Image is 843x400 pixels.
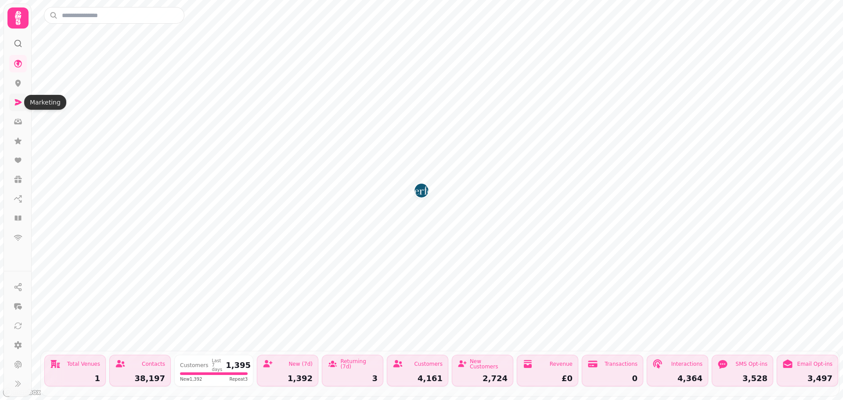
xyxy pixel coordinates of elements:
span: Repeat 3 [229,376,248,382]
div: 0 [587,375,638,382]
div: Customers [414,361,443,367]
div: Interactions [671,361,702,367]
div: Email Opt-ins [797,361,832,367]
span: New 1,392 [180,376,202,382]
a: Mapbox logo [3,387,41,397]
div: Returning (7d) [340,359,378,369]
div: Contacts [142,361,165,367]
div: Marketing [24,95,66,110]
div: 4,161 [393,375,443,382]
div: £0 [522,375,573,382]
div: 4,364 [652,375,702,382]
div: Transactions [605,361,638,367]
div: Customers [180,363,209,368]
div: SMS Opt-ins [735,361,767,367]
div: Total Venues [67,361,100,367]
div: Map marker [414,184,429,200]
div: 1,395 [226,361,251,369]
div: 2,724 [458,375,508,382]
div: Last 7 days [212,359,223,372]
div: 3 [328,375,378,382]
div: Revenue [550,361,573,367]
div: New Customers [470,359,508,369]
button: Alderford Lake [414,184,429,198]
div: 1 [50,375,100,382]
div: 38,197 [115,375,165,382]
div: 3,528 [717,375,767,382]
div: 3,497 [782,375,832,382]
div: New (7d) [288,361,313,367]
div: 1,392 [263,375,313,382]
